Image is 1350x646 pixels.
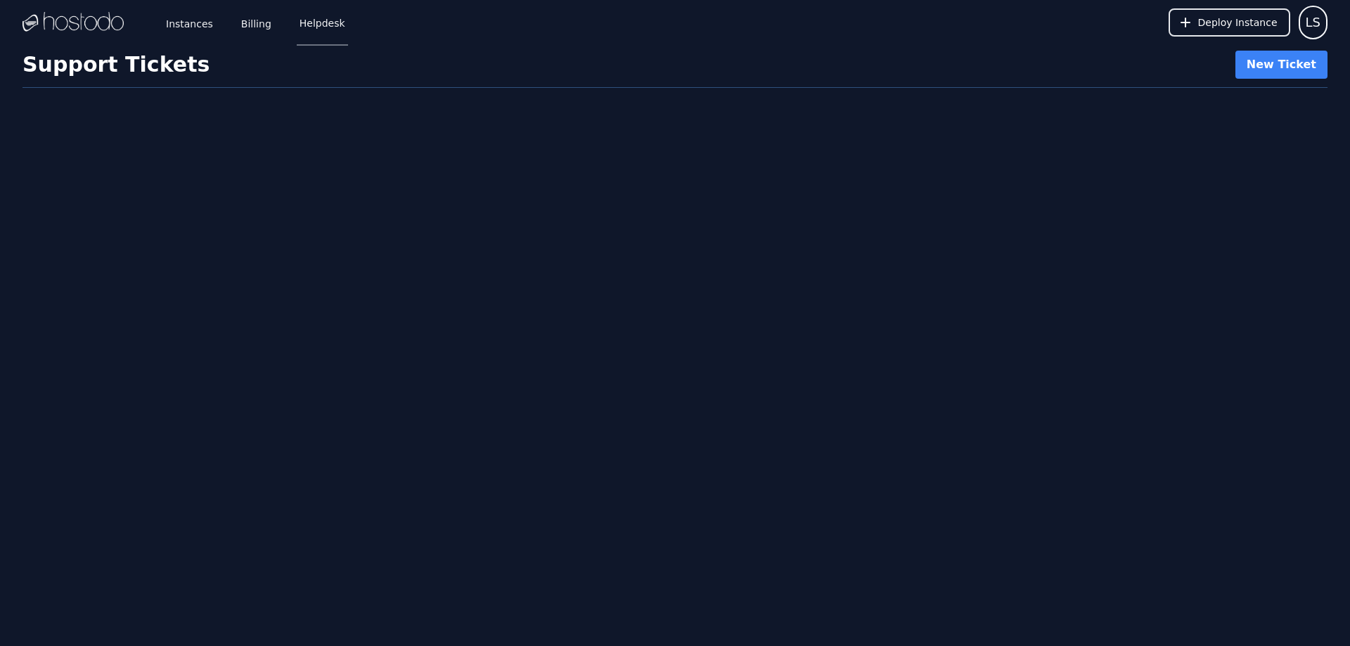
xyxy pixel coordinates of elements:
[1299,6,1327,39] button: User menu
[1169,8,1290,37] button: Deploy Instance
[1235,51,1327,79] a: New Ticket
[22,52,210,77] h1: Support Tickets
[1198,15,1278,30] span: Deploy Instance
[22,12,124,33] img: Logo
[1306,13,1320,32] span: LS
